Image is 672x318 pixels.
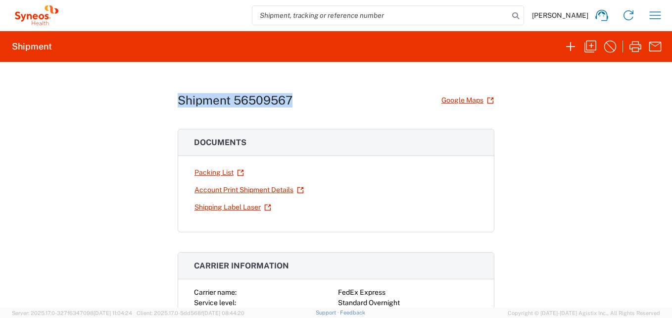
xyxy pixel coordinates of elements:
a: Packing List [194,164,244,181]
h1: Shipment 56509567 [178,93,292,107]
a: Feedback [340,310,365,316]
span: Client: 2025.17.0-5dd568f [137,310,244,316]
span: Carrier name: [194,288,237,296]
span: [DATE] 08:44:20 [203,310,244,316]
h2: Shipment [12,41,52,53]
span: Server: 2025.17.0-327f6347098 [12,310,132,316]
span: [DATE] 11:04:24 [94,310,132,316]
span: [PERSON_NAME] [532,11,588,20]
div: Standard Overnight [338,298,478,308]
a: Shipping Label Laser [194,199,272,216]
span: Copyright © [DATE]-[DATE] Agistix Inc., All Rights Reserved [508,309,660,318]
a: Google Maps [441,92,494,109]
a: Support [316,310,340,316]
a: Account Print Shipment Details [194,181,304,199]
span: Carrier information [194,261,289,270]
span: Service level: [194,299,236,307]
input: Shipment, tracking or reference number [252,6,509,25]
div: FedEx Express [338,287,478,298]
span: Documents [194,138,246,147]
